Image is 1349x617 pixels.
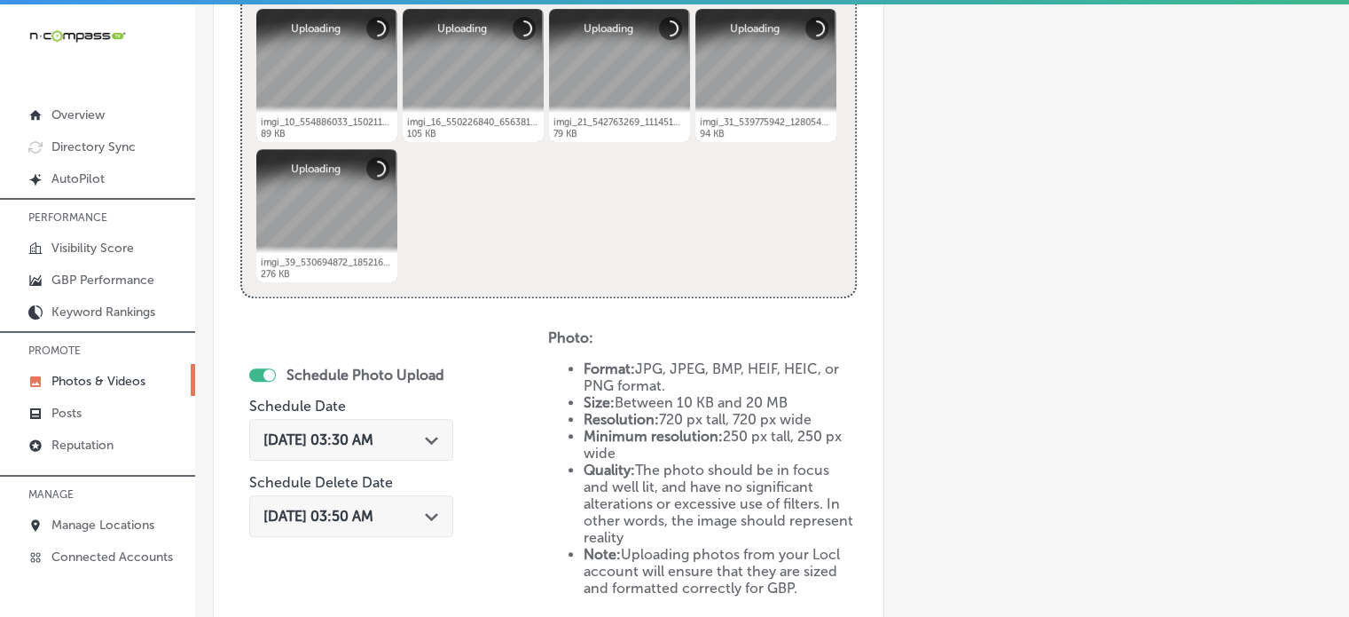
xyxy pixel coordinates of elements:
[584,428,856,462] li: 250 px tall, 250 px wide
[51,305,155,320] p: Keyword Rankings
[584,360,635,377] strong: Format:
[584,360,856,394] li: JPG, JPEG, BMP, HEIF, HEIC, or PNG format.
[584,394,615,411] strong: Size:
[249,474,393,491] label: Schedule Delete Date
[584,462,635,479] strong: Quality:
[584,546,856,597] li: Uploading photos from your Locl account will ensure that they are sized and formatted correctly f...
[263,508,373,525] span: [DATE] 03:50 AM
[263,431,373,448] span: [DATE] 03:30 AM
[584,462,856,546] li: The photo should be in focus and well lit, and have no significant alterations or excessive use o...
[51,438,114,453] p: Reputation
[51,406,82,421] p: Posts
[51,273,154,288] p: GBP Performance
[584,411,659,428] strong: Resolution:
[51,171,105,186] p: AutoPilot
[249,398,346,415] label: Schedule Date
[28,28,126,44] img: 660ab0bf-5cc7-4cb8-ba1c-48b5ae0f18e60NCTV_CLogo_TV_Black_-500x88.png
[51,550,173,565] p: Connected Accounts
[51,241,134,256] p: Visibility Score
[584,546,621,563] strong: Note:
[51,139,136,154] p: Directory Sync
[584,428,723,445] strong: Minimum resolution:
[584,394,856,411] li: Between 10 KB and 20 MB
[584,411,856,428] li: 720 px tall, 720 px wide
[51,374,145,389] p: Photos & Videos
[548,329,593,346] strong: Photo:
[51,518,154,533] p: Manage Locations
[51,107,105,123] p: Overview
[286,367,444,384] label: Schedule Photo Upload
